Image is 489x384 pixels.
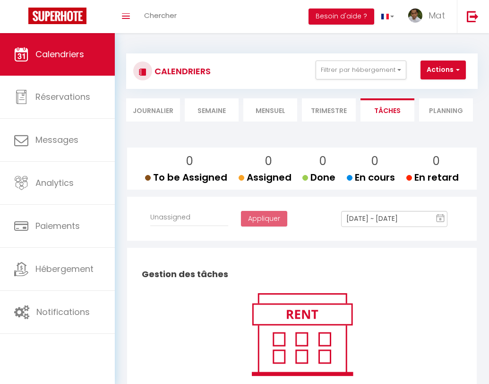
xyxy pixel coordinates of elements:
[439,217,442,221] text: 8
[139,260,464,289] h2: Gestion des tâches
[360,98,414,122] li: Tâches
[419,98,473,122] li: Planning
[152,61,211,82] h3: CALENDRIERS
[185,98,239,122] li: Semaine
[316,61,406,79] button: Filtrer par hébergement
[35,263,94,275] span: Hébergement
[8,4,36,32] button: Ouvrir le widget de chat LiveChat
[35,177,74,189] span: Analytics
[309,9,374,25] button: Besoin d'aide ?
[243,98,297,122] li: Mensuel
[408,9,422,23] img: ...
[144,10,177,20] span: Chercher
[347,171,395,184] span: En cours
[354,152,395,170] p: 0
[36,306,90,318] span: Notifications
[35,48,84,60] span: Calendriers
[145,171,227,184] span: To be Assigned
[406,171,459,184] span: En retard
[429,9,445,21] span: Mat
[302,171,335,184] span: Done
[467,10,479,22] img: logout
[126,98,180,122] li: Journalier
[241,211,287,227] button: Appliquer
[246,152,292,170] p: 0
[242,289,362,380] img: rent.png
[153,152,227,170] p: 0
[341,211,447,227] input: Select Date Range
[28,8,86,24] img: Super Booking
[35,91,90,103] span: Réservations
[414,152,459,170] p: 0
[35,134,78,146] span: Messages
[302,98,356,122] li: Trimestre
[35,220,80,232] span: Paiements
[239,171,292,184] span: Assigned
[310,152,335,170] p: 0
[420,61,466,79] button: Actions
